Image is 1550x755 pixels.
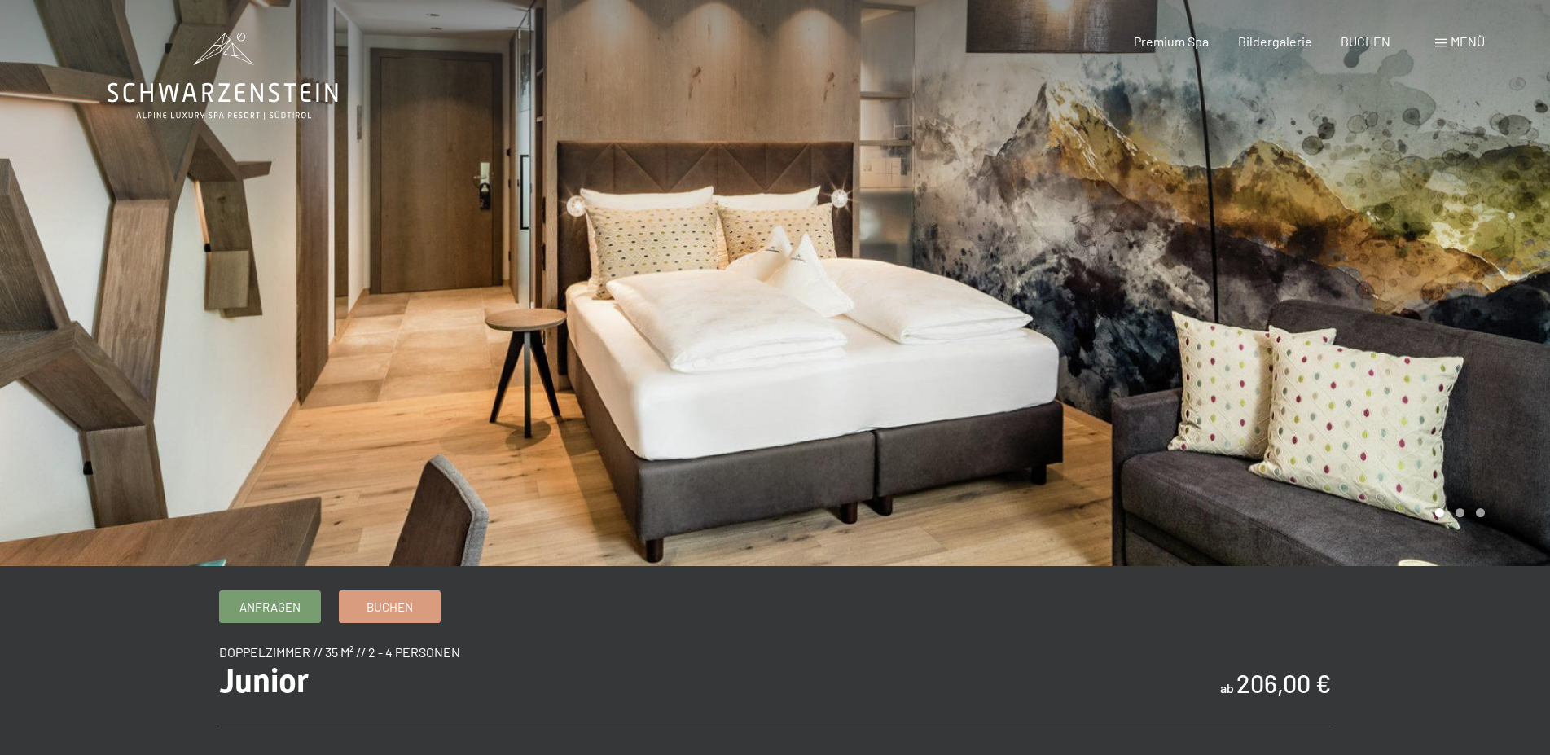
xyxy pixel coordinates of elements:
span: ab [1220,680,1234,696]
a: Bildergalerie [1238,33,1312,49]
b: 206,00 € [1236,669,1331,698]
span: Menü [1451,33,1485,49]
span: Junior [219,662,309,700]
span: Doppelzimmer // 35 m² // 2 - 4 Personen [219,644,460,660]
span: Buchen [367,599,413,616]
a: Anfragen [220,591,320,622]
span: Anfragen [239,599,301,616]
a: Premium Spa [1134,33,1209,49]
a: Buchen [340,591,440,622]
a: BUCHEN [1341,33,1390,49]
